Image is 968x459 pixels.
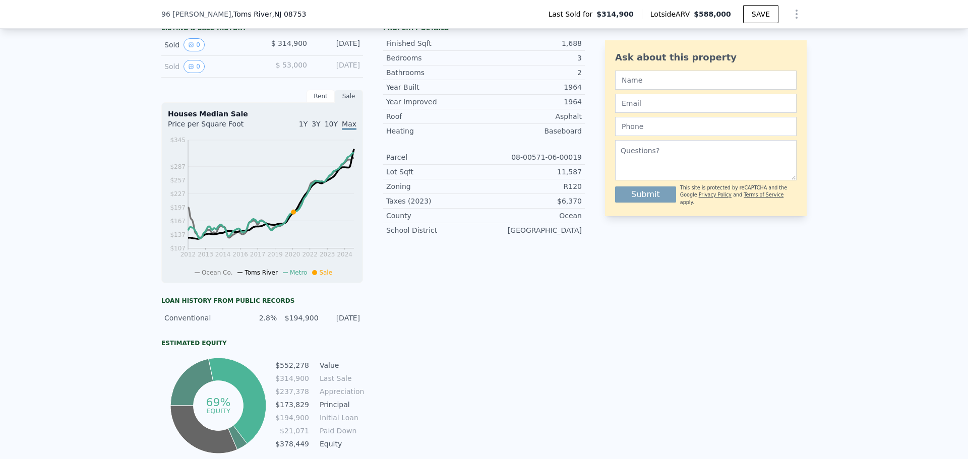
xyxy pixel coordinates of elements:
div: Bedrooms [386,53,484,63]
span: Ocean Co. [202,269,233,276]
tspan: $287 [170,163,186,170]
span: 3Y [312,120,320,128]
tspan: $345 [170,137,186,144]
td: Last Sale [318,373,363,384]
span: Max [342,120,356,130]
tspan: $107 [170,245,186,252]
input: Email [615,94,797,113]
tspan: 2012 [180,251,196,258]
button: View historical data [184,38,205,51]
div: $194,900 [283,313,318,323]
tspan: $257 [170,177,186,184]
td: $237,378 [275,386,310,397]
div: 08-00571-06-00019 [484,152,582,162]
div: Zoning [386,181,484,191]
div: Lot Sqft [386,167,484,177]
div: $6,370 [484,196,582,206]
tspan: $227 [170,190,186,198]
td: Value [318,360,363,371]
tspan: 2019 [267,251,283,258]
div: Rent [307,90,335,103]
div: Baseboard [484,126,582,136]
td: $378,449 [275,438,310,449]
button: Show Options [786,4,807,24]
div: 1964 [484,97,582,107]
span: $ 314,900 [271,39,307,47]
tspan: $197 [170,204,186,211]
div: 1,688 [484,38,582,48]
span: Lotside ARV [650,9,694,19]
div: 1964 [484,82,582,92]
td: $194,900 [275,412,310,423]
div: Year Improved [386,97,484,107]
tspan: 2016 [232,251,248,258]
div: 2 [484,68,582,78]
div: Year Built [386,82,484,92]
span: 10Y [325,120,338,128]
span: , NJ 08753 [272,10,306,18]
div: County [386,211,484,221]
a: Terms of Service [744,192,783,198]
div: Taxes (2023) [386,196,484,206]
div: Parcel [386,152,484,162]
input: Phone [615,117,797,136]
tspan: 2023 [320,251,335,258]
div: School District [386,225,484,235]
td: $552,278 [275,360,310,371]
input: Name [615,71,797,90]
tspan: 69% [206,396,230,409]
span: Last Sold for [549,9,597,19]
button: View historical data [184,60,205,73]
div: [GEOGRAPHIC_DATA] [484,225,582,235]
div: Roof [386,111,484,121]
td: $21,071 [275,425,310,436]
div: Price per Square Foot [168,119,262,135]
div: Houses Median Sale [168,109,356,119]
div: Finished Sqft [386,38,484,48]
span: 1Y [299,120,308,128]
span: $588,000 [694,10,731,18]
tspan: equity [206,407,230,414]
div: Sold [164,60,254,73]
div: 2.8% [241,313,277,323]
div: 3 [484,53,582,63]
td: Principal [318,399,363,410]
span: Metro [290,269,307,276]
div: Ask about this property [615,50,797,64]
div: R120 [484,181,582,191]
div: Conventional [164,313,235,323]
span: 96 [PERSON_NAME] [161,9,231,19]
div: LISTING & SALE HISTORY [161,24,363,34]
tspan: 2020 [285,251,300,258]
span: , Toms River [231,9,307,19]
div: Sale [335,90,363,103]
div: [DATE] [315,38,360,51]
td: Appreciation [318,386,363,397]
span: Toms River [245,269,277,276]
tspan: 2013 [198,251,213,258]
td: $314,900 [275,373,310,384]
tspan: 2014 [215,251,231,258]
div: Asphalt [484,111,582,121]
button: Submit [615,186,676,203]
tspan: $167 [170,218,186,225]
tspan: 2022 [302,251,318,258]
div: [DATE] [315,60,360,73]
div: Ocean [484,211,582,221]
button: SAVE [743,5,778,23]
span: $ 53,000 [276,61,307,69]
tspan: $137 [170,231,186,238]
tspan: 2024 [337,251,352,258]
td: Initial Loan [318,412,363,423]
span: Sale [319,269,332,276]
div: 11,587 [484,167,582,177]
div: Estimated Equity [161,339,363,347]
div: [DATE] [325,313,360,323]
div: Bathrooms [386,68,484,78]
div: Heating [386,126,484,136]
a: Privacy Policy [699,192,732,198]
td: $173,829 [275,399,310,410]
span: $314,900 [596,9,634,19]
td: Paid Down [318,425,363,436]
div: Sold [164,38,254,51]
